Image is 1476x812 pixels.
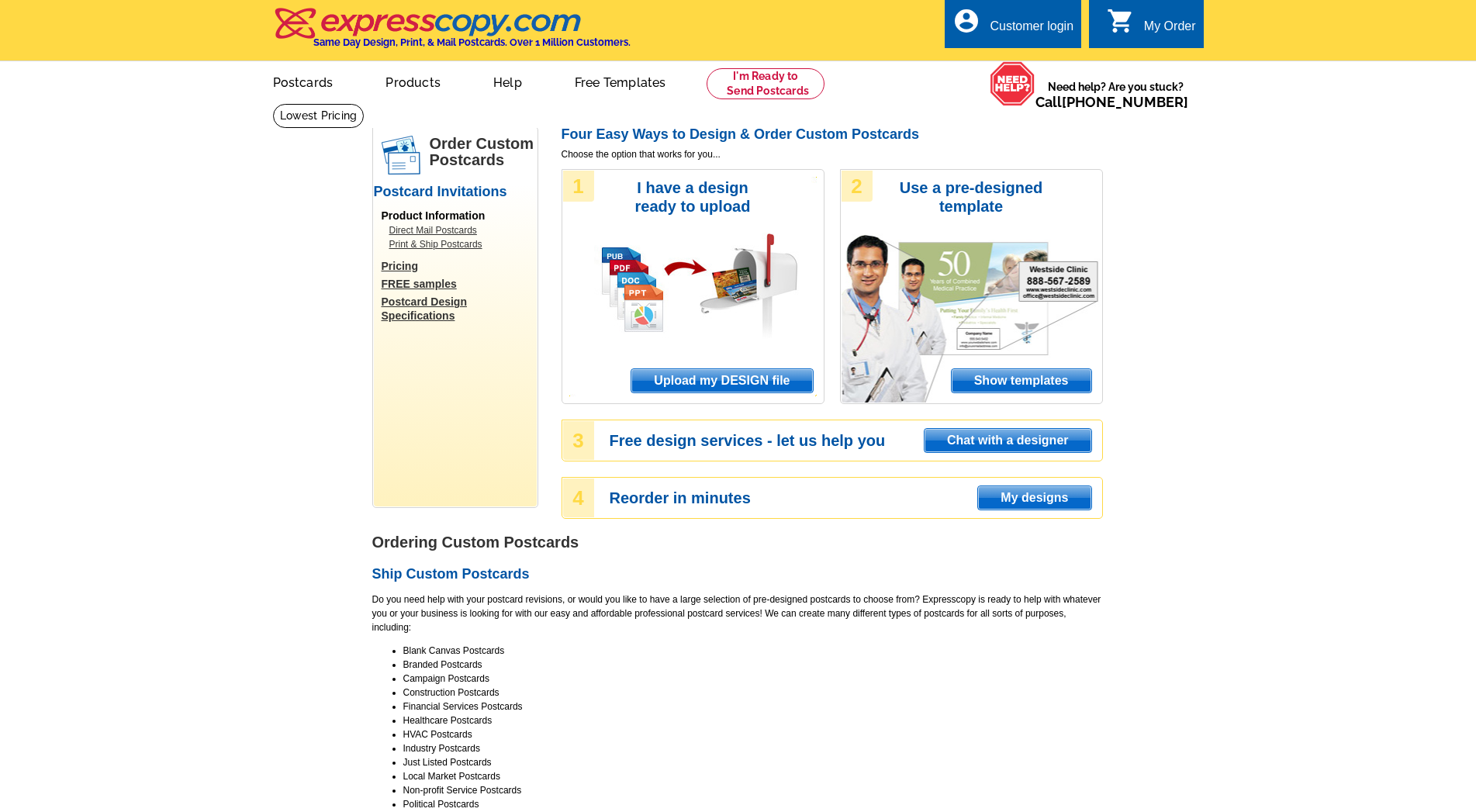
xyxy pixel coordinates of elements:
[248,63,358,99] a: Postcards
[389,237,529,251] a: Print & Ship Postcards
[403,700,1103,714] li: Financial Services Postcards
[1144,19,1196,41] div: My Order
[978,486,1091,510] span: My designs
[990,61,1035,106] img: help
[614,178,773,216] h3: I have a design ready to upload
[1035,94,1188,110] span: Call
[1062,94,1188,110] a: [PHONE_NUMBER]
[382,295,537,323] a: Postcard Design Specifications
[952,369,1091,392] span: Show templates
[382,209,486,222] span: Product Information
[550,63,691,99] a: Free Templates
[382,136,420,174] img: postcards.png
[403,658,1103,672] li: Branded Postcards
[430,136,537,168] h1: Order Custom Postcards
[403,672,1103,686] li: Campaign Postcards
[892,178,1051,216] h3: Use a pre-designed template
[403,686,1103,700] li: Construction Postcards
[842,171,873,202] div: 2
[403,741,1103,755] li: Industry Postcards
[562,126,1103,143] h2: Four Easy Ways to Design & Order Custom Postcards
[610,491,1101,505] h3: Reorder in minutes
[403,783,1103,797] li: Non-profit Service Postcards
[273,19,631,48] a: Same Day Design, Print, & Mail Postcards. Over 1 Million Customers.
[562,147,1103,161] span: Choose the option that works for you...
[990,19,1073,41] div: Customer login
[563,479,594,517] div: 4
[403,755,1103,769] li: Just Listed Postcards
[382,259,537,273] a: Pricing
[372,534,579,551] strong: Ordering Custom Postcards
[563,421,594,460] div: 3
[372,593,1103,634] p: Do you need help with your postcard revisions, or would you like to have a large selection of pre...
[631,368,813,393] a: Upload my DESIGN file
[361,63,465,99] a: Products
[563,171,594,202] div: 1
[924,428,1091,453] a: Chat with a designer
[372,566,1103,583] h2: Ship Custom Postcards
[1035,79,1196,110] span: Need help? Are you stuck?
[925,429,1091,452] span: Chat with a designer
[374,184,537,201] h2: Postcard Invitations
[951,368,1092,393] a: Show templates
[1107,7,1135,35] i: shopping_cart
[468,63,547,99] a: Help
[403,644,1103,658] li: Blank Canvas Postcards
[952,17,1073,36] a: account_circle Customer login
[403,769,1103,783] li: Local Market Postcards
[403,727,1103,741] li: HVAC Postcards
[389,223,529,237] a: Direct Mail Postcards
[313,36,631,48] h4: Same Day Design, Print, & Mail Postcards. Over 1 Million Customers.
[952,7,980,35] i: account_circle
[631,369,812,392] span: Upload my DESIGN file
[977,485,1091,510] a: My designs
[1107,17,1196,36] a: shopping_cart My Order
[382,277,537,291] a: FREE samples
[610,434,1101,447] h3: Free design services - let us help you
[403,714,1103,727] li: Healthcare Postcards
[403,797,1103,811] li: Political Postcards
